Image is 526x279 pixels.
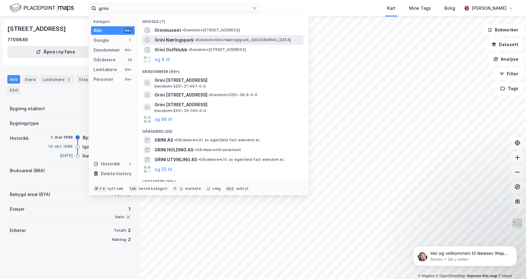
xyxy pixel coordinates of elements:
div: 99+ [124,48,132,53]
button: Bokmerker [482,24,524,36]
button: Åpne i ny fane [7,46,104,58]
div: Historikk [10,135,29,142]
div: Leietakere (99+) [137,174,309,185]
div: Personer [93,76,113,83]
button: og 25 til [155,166,172,173]
div: avbryt [236,186,249,191]
div: 2 [128,227,131,234]
div: ESG [7,86,20,94]
div: esc [225,186,235,192]
span: Grini [STREET_ADDRESS] [155,77,301,84]
a: OpenStreetMap [436,274,466,278]
button: og 4 til [155,56,170,63]
span: Grinimuseet [155,27,181,34]
span: Gårdeiere • Utl. av egen/leid fast eiendom el. [174,138,260,143]
div: Google (7) [137,14,309,25]
div: Totalt: [114,228,127,233]
iframe: Intercom notifications melding [404,233,526,276]
button: og 96 til [155,116,172,123]
span: Grini [STREET_ADDRESS] [155,91,207,99]
span: Eiendom • Grini Næringspark, [GEOGRAPHIC_DATA] [195,38,291,42]
div: Bygningstype [10,120,39,127]
div: 7709846 [7,36,28,43]
div: Bygning er tatt i bruk [83,134,128,141]
div: Google [93,37,109,44]
div: Eiendommer (99+) [137,64,309,75]
button: Tags [495,82,524,95]
div: 1 [127,161,132,166]
span: Eiendom • [STREET_ADDRESS] [182,28,240,33]
div: 2 [66,76,72,82]
img: logo.f888ab2527a4732fd821a326f86c7f29.svg [10,3,74,13]
button: Filter [494,68,524,80]
div: Historikk [93,160,120,168]
div: 7 [127,38,132,43]
div: [DATE] [48,153,73,158]
span: • [174,138,176,142]
span: Eiendom • [STREET_ADDRESS] [188,47,246,52]
div: Bebygd areal (BYA) [10,191,50,198]
span: • [198,157,200,162]
div: [PERSON_NAME] [472,5,506,12]
div: 2 [128,236,131,243]
div: 99+ [124,77,132,82]
div: Bruksareal (BRA) [10,167,45,174]
div: Info [7,75,20,84]
div: 1. mai 1988 [48,135,73,140]
span: GRINI UTVIKLING AS [155,156,197,163]
span: • [182,28,184,32]
div: Etasjer og enheter [79,77,117,82]
div: Heis: [115,215,125,219]
div: velg [212,186,221,191]
div: Kategori [93,19,135,24]
span: Gårdeiere • Utl. av egen/leid fast eiendom el. [198,157,284,162]
div: Kart [387,5,396,12]
span: Eiendom • 3201-21-697-0-0 [155,84,206,89]
div: Leietakere [93,66,117,73]
a: Mapbox [418,274,435,278]
div: [STREET_ADDRESS] [7,24,67,34]
a: Improve this map [467,274,497,278]
div: ⌘ + k [93,186,106,192]
div: Igangsettingstillatelse [82,143,131,150]
span: GRINI AS [155,136,173,144]
div: Enheter [10,227,26,234]
span: Eiendom • 3201-35-190-0-0 [155,108,206,113]
div: Alle [93,27,102,34]
div: 10. okt. 1986 [48,144,73,149]
div: Rammetillatelse [82,152,117,160]
div: Eiere [23,75,38,84]
div: Delete history [101,170,131,177]
img: Z [512,218,523,229]
span: Grini Golfklubb [155,46,187,53]
div: 1 [115,205,131,213]
div: markere [185,186,201,191]
div: Bolig [444,5,455,12]
span: • [195,38,197,42]
input: Søk på adresse, matrikkel, gårdeiere, leietakere eller personer [96,4,252,13]
div: Leietakere [40,75,74,84]
span: Gårdeiere • Grunnarbeid [195,147,241,152]
div: Bygning etablert [10,105,45,112]
button: Datasett [486,38,524,51]
div: tab [129,186,138,192]
div: Næring: [112,237,127,242]
div: Etasjer [10,205,24,213]
span: • [188,47,190,52]
button: Analyse [488,53,524,65]
span: • [209,92,210,97]
div: 28 [127,57,132,62]
span: Grini Næringspark [155,36,194,44]
span: • [195,147,196,152]
div: Mine Tags [409,5,431,12]
span: Eiendom • 3201-28-9-0-0 [209,92,258,97]
div: Gårdeiere [93,56,115,63]
div: neste kategori [139,186,167,191]
span: GRINI HOLDING AS [155,146,193,154]
div: nytt søk [108,186,124,191]
div: 99+ [124,67,132,72]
